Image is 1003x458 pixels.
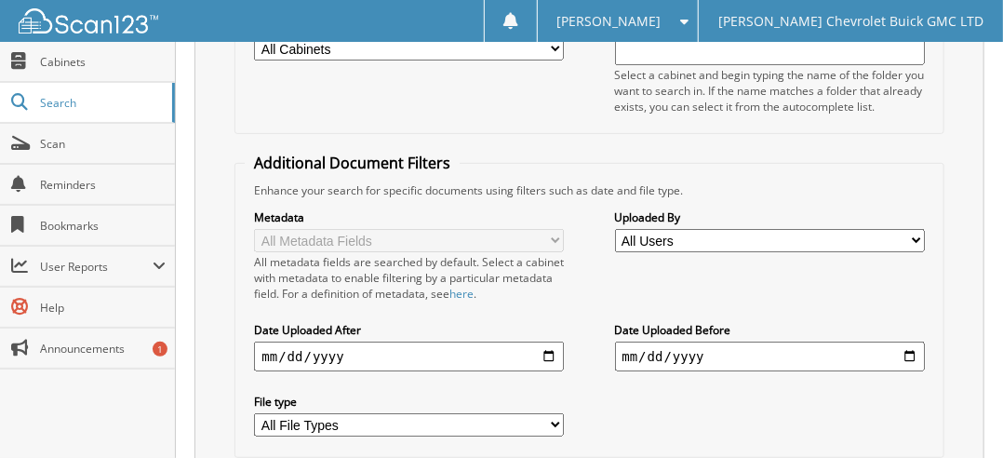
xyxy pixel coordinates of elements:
label: Date Uploaded Before [615,322,925,338]
input: end [615,342,925,371]
span: Announcements [40,341,166,357]
div: 1 [153,342,167,357]
label: File type [254,394,564,410]
div: Enhance your search for specific documents using filters such as date and file type. [245,182,933,198]
iframe: Chat Widget [910,369,1003,458]
span: Bookmarks [40,218,166,234]
span: [PERSON_NAME] [557,16,662,27]
legend: Additional Document Filters [245,153,460,173]
label: Uploaded By [615,209,925,225]
img: scan123-logo-white.svg [19,8,158,34]
span: Reminders [40,177,166,193]
div: All metadata fields are searched by default. Select a cabinet with metadata to enable filtering b... [254,254,564,302]
div: Select a cabinet and begin typing the name of the folder you want to search in. If the name match... [615,67,925,114]
input: start [254,342,564,371]
a: here [449,286,474,302]
span: [PERSON_NAME] Chevrolet Buick GMC LTD [718,16,983,27]
span: Search [40,95,163,111]
span: User Reports [40,259,153,275]
span: Cabinets [40,54,166,70]
span: Help [40,300,166,316]
label: Metadata [254,209,564,225]
label: Date Uploaded After [254,322,564,338]
span: Scan [40,136,166,152]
